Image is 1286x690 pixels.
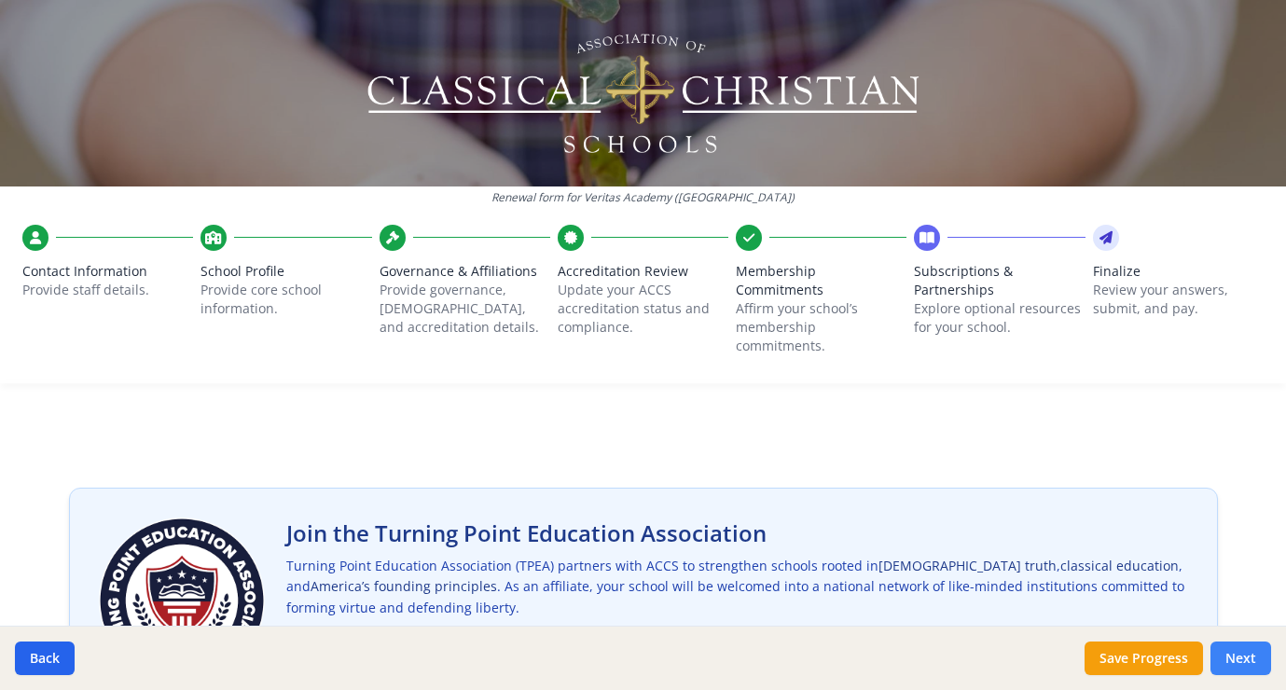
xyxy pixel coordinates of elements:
p: Explore optional resources for your school. [914,299,1085,337]
p: Affirm your school’s membership commitments. [736,299,906,355]
img: Logo [364,28,922,159]
span: Governance & Affiliations [380,262,550,281]
p: Review your answers, submit, and pay. [1093,281,1264,318]
p: Provide governance, [DEMOGRAPHIC_DATA], and accreditation details. [380,281,550,337]
span: America’s founding principles [311,577,497,595]
p: Turning Point Education Association (TPEA) partners with ACCS to strengthen schools rooted in , ,... [286,556,1195,673]
span: Finalize [1093,262,1264,281]
span: School Profile [201,262,371,281]
span: Membership Commitments [736,262,906,299]
p: Update your ACCS accreditation status and compliance. [558,281,728,337]
p: Provide staff details. [22,281,193,299]
span: Contact Information [22,262,193,281]
button: Save Progress [1085,642,1203,675]
button: Back [15,642,75,675]
span: classical education [1060,557,1179,574]
span: Subscriptions & Partnerships [914,262,1085,299]
span: [DEMOGRAPHIC_DATA] truth [878,557,1057,574]
h2: Join the Turning Point Education Association [286,518,1195,548]
button: Next [1210,642,1271,675]
img: Turning Point Education Association Logo [92,511,271,690]
span: Accreditation Review [558,262,728,281]
p: Provide core school information. [201,281,371,318]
